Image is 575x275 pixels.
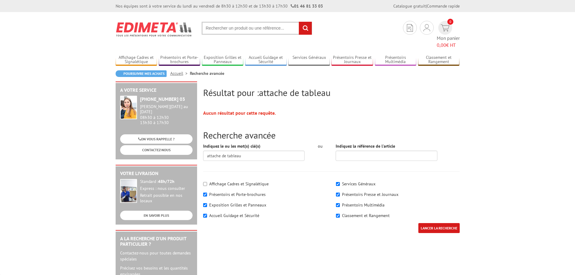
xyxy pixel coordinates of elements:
[437,42,446,48] span: 0,00
[120,88,193,93] h2: A votre service
[116,18,193,40] img: Edimeta
[203,110,276,116] strong: Aucun résultat pour cette requête.
[393,3,460,9] div: |
[120,211,193,220] a: EN SAVOIR PLUS
[120,96,137,119] img: widget-service.jpg
[259,87,331,98] span: attache de tableau
[116,55,157,65] a: Affichage Cadres et Signalétique
[407,24,413,32] img: devis rapide
[441,24,449,31] img: devis rapide
[120,171,193,176] h2: Votre livraison
[190,70,224,76] li: Recherche avancée
[140,186,193,191] div: Express : nous consulter
[418,223,460,233] input: LANCER LA RECHERCHE
[342,202,385,208] label: Présentoirs Multimédia
[158,179,174,184] strong: 48h/72h
[116,3,323,9] div: Nos équipes sont à votre service du lundi au vendredi de 8h30 à 12h30 et de 13h30 à 17h30
[203,203,207,207] input: Exposition Grilles et Panneaux
[120,145,193,155] a: CONTACTEZ-NOUS
[203,214,207,218] input: Accueil Guidage et Sécurité
[314,143,327,149] div: ou
[342,192,398,197] label: Présentoirs Presse et Journaux
[393,3,426,9] a: Catalogue gratuit
[120,236,193,247] h2: A la recherche d'un produit particulier ?
[209,202,266,208] label: Exposition Grilles et Panneaux
[202,55,244,65] a: Exposition Grilles et Panneaux
[203,182,207,186] input: Affichage Cadres et Signalétique
[203,88,460,98] h2: Résultat pour :
[336,193,340,197] input: Présentoirs Presse et Journaux
[336,182,340,186] input: Services Généraux
[427,3,460,9] a: Commande rapide
[299,22,312,35] input: rechercher
[203,193,207,197] input: Présentoirs et Porte-brochures
[437,42,460,49] span: € HT
[159,55,200,65] a: Présentoirs et Porte-brochures
[209,181,269,187] label: Affichage Cadres et Signalétique
[140,193,193,204] div: Retrait possible en nos locaux
[209,213,259,218] label: Accueil Guidage et Sécurité
[120,250,193,262] p: Contactez-nous pour toutes demandes spéciales
[203,130,460,140] h2: Recherche avancée
[437,21,460,49] a: devis rapide 0 Mon panier 0,00€ HT
[120,179,137,203] img: widget-livraison.jpg
[140,96,185,102] strong: [PHONE_NUMBER] 03
[331,55,373,65] a: Présentoirs Presse et Journaux
[437,35,460,49] span: Mon panier
[120,134,193,144] a: ON VOUS RAPPELLE ?
[170,71,190,76] a: Accueil
[291,3,323,9] strong: 01 46 81 33 03
[336,214,340,218] input: Classement et Rangement
[342,181,375,187] label: Services Généraux
[447,19,453,25] span: 0
[140,104,193,125] div: 08h30 à 12h30 13h30 à 17h30
[209,192,266,197] label: Présentoirs et Porte-brochures
[336,143,395,149] label: Indiquez la référence de l'article
[375,55,417,65] a: Présentoirs Multimédia
[140,104,193,114] div: [PERSON_NAME][DATE] au [DATE]
[336,203,340,207] input: Présentoirs Multimédia
[418,55,460,65] a: Classement et Rangement
[203,143,260,149] label: Indiquez le ou les mot(s) clé(s)
[288,55,330,65] a: Services Généraux
[423,24,430,31] img: devis rapide
[245,55,287,65] a: Accueil Guidage et Sécurité
[116,70,167,77] a: Poursuivre mes achats
[202,22,312,35] input: Rechercher un produit ou une référence...
[342,213,390,218] label: Classement et Rangement
[140,179,193,184] div: Standard :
